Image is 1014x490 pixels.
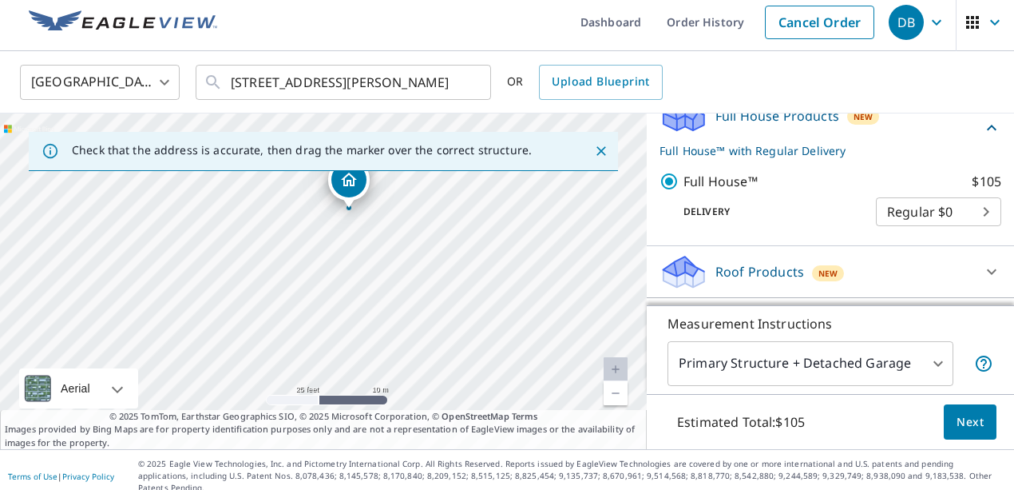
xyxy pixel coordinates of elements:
div: DB [889,5,924,40]
input: Search by address or latitude-longitude [231,60,458,105]
span: New [854,110,873,123]
span: Upload Blueprint [552,72,649,92]
a: Current Level 20, Zoom Out [604,381,628,405]
div: Full House ProductsNewFull House™ with Regular Delivery [659,97,1001,159]
p: Full House Products [715,106,839,125]
div: Aerial [56,368,95,408]
div: Roof ProductsNew [659,253,1001,291]
a: Privacy Policy [62,471,114,482]
p: | [8,472,114,481]
span: © 2025 TomTom, Earthstar Geographics SIO, © 2025 Microsoft Corporation, © [109,410,538,424]
a: Current Level 20, Zoom In Disabled [604,357,628,381]
div: Aerial [19,368,138,408]
p: $105 [972,172,1001,191]
p: Full House™ with Regular Delivery [659,142,982,159]
div: [GEOGRAPHIC_DATA] [20,60,180,105]
div: OR [507,65,663,100]
a: Cancel Order [765,6,874,39]
p: Roof Products [715,262,804,281]
div: Regular $0 [876,189,1001,234]
a: Terms [512,410,538,422]
img: EV Logo [29,10,217,34]
span: Your report will include the primary structure and a detached garage if one exists. [974,354,993,373]
p: Check that the address is accurate, then drag the marker over the correct structure. [72,143,532,157]
div: Dropped pin, building 1, Residential property, 460 Larkwood Dr Lexington, KY 40509 [328,159,370,209]
p: Full House™ [683,172,758,191]
a: Terms of Use [8,471,57,482]
span: Next [957,412,984,432]
div: Primary Structure + Detached Garage [667,341,953,386]
span: New [818,267,838,280]
p: Delivery [659,205,876,219]
button: Close [591,141,612,161]
a: Upload Blueprint [539,65,662,100]
a: OpenStreetMap [442,410,509,422]
button: Next [944,404,996,440]
p: Measurement Instructions [667,314,993,333]
p: Estimated Total: $105 [664,404,818,440]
